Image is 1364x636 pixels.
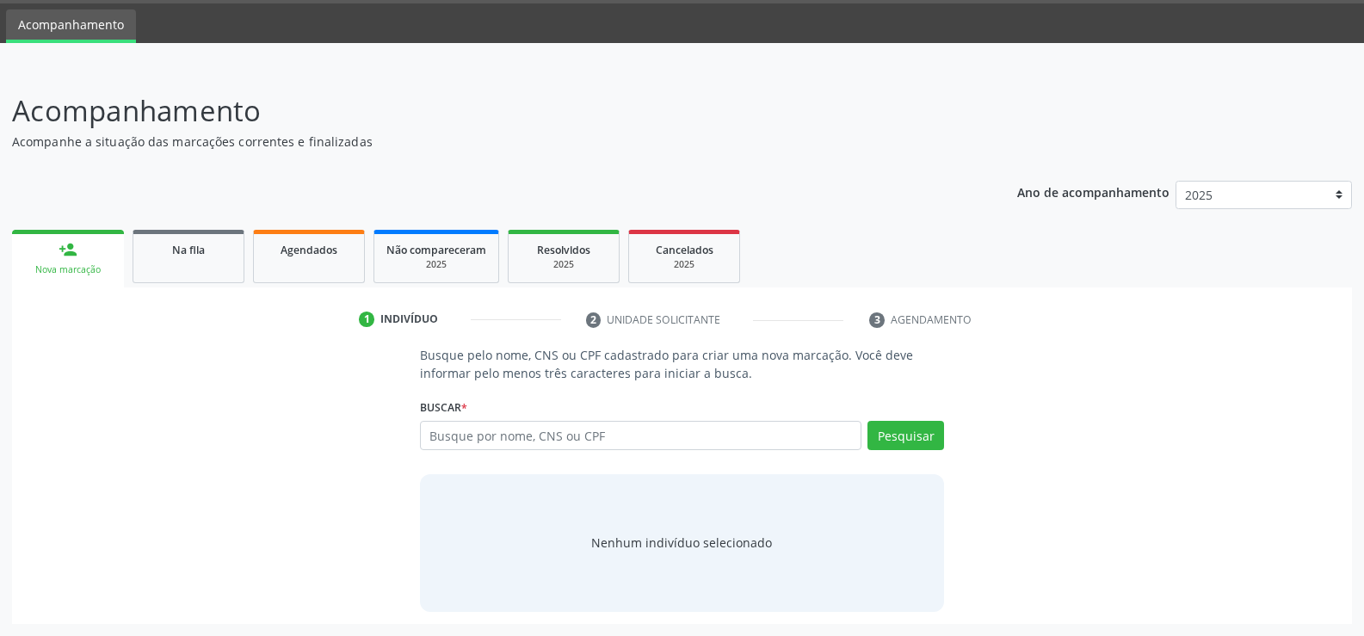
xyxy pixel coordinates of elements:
a: Acompanhamento [6,9,136,43]
div: 2025 [641,258,727,271]
div: 2025 [521,258,607,271]
p: Acompanhe a situação das marcações correntes e finalizadas [12,133,950,151]
span: Na fila [172,243,205,257]
div: person_add [59,240,77,259]
div: Indivíduo [380,312,438,327]
span: Cancelados [656,243,713,257]
div: 1 [359,312,374,327]
p: Acompanhamento [12,90,950,133]
input: Busque por nome, CNS ou CPF [420,421,861,450]
span: Agendados [281,243,337,257]
button: Pesquisar [867,421,944,450]
p: Busque pelo nome, CNS ou CPF cadastrado para criar uma nova marcação. Você deve informar pelo men... [420,346,944,382]
span: Resolvidos [537,243,590,257]
div: Nenhum indivíduo selecionado [591,534,772,552]
div: 2025 [386,258,486,271]
label: Buscar [420,394,467,421]
div: Nova marcação [24,263,112,276]
span: Não compareceram [386,243,486,257]
p: Ano de acompanhamento [1017,181,1170,202]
